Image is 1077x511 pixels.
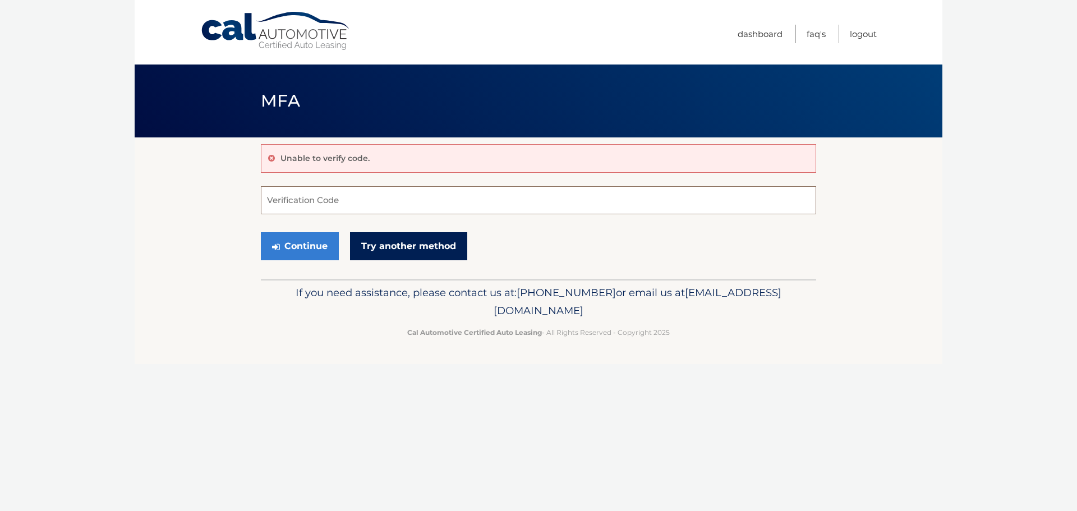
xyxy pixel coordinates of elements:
strong: Cal Automotive Certified Auto Leasing [407,328,542,337]
a: FAQ's [807,25,826,43]
span: [PHONE_NUMBER] [517,286,616,299]
a: Logout [850,25,877,43]
button: Continue [261,232,339,260]
p: - All Rights Reserved - Copyright 2025 [268,326,809,338]
span: [EMAIL_ADDRESS][DOMAIN_NAME] [494,286,781,317]
span: MFA [261,90,300,111]
a: Dashboard [738,25,783,43]
p: If you need assistance, please contact us at: or email us at [268,284,809,320]
a: Cal Automotive [200,11,352,51]
a: Try another method [350,232,467,260]
input: Verification Code [261,186,816,214]
p: Unable to verify code. [280,153,370,163]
